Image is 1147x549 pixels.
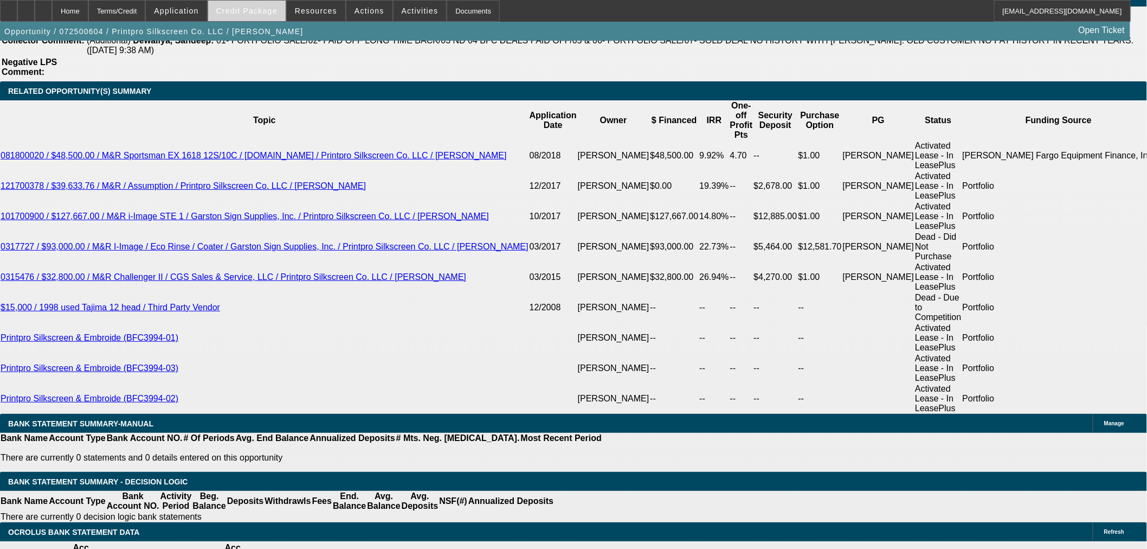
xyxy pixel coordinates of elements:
[2,58,57,76] b: Negative LPS Comment:
[798,100,842,141] th: Purchase Option
[730,262,753,292] td: --
[730,323,753,353] td: --
[753,353,798,384] td: --
[914,201,962,232] td: Activated Lease - In LeasePlus
[914,171,962,201] td: Activated Lease - In LeasePlus
[699,262,729,292] td: 26.94%
[8,87,151,95] span: RELATED OPPORTUNITY(S) SUMMARY
[577,171,650,201] td: [PERSON_NAME]
[842,262,915,292] td: [PERSON_NAME]
[577,323,650,353] td: [PERSON_NAME]
[914,100,962,141] th: Status
[8,528,139,537] span: OCROLUS BANK STATEMENT DATA
[529,100,577,141] th: Application Date
[396,433,520,444] th: # Mts. Neg. [MEDICAL_DATA].
[730,171,753,201] td: --
[798,353,842,384] td: --
[577,141,650,171] td: [PERSON_NAME]
[753,384,798,414] td: --
[468,491,554,512] th: Annualized Deposits
[753,171,798,201] td: $2,678.00
[1104,420,1124,426] span: Manage
[394,1,447,21] button: Activities
[730,292,753,323] td: --
[366,491,401,512] th: Avg. Balance
[401,491,439,512] th: Avg. Deposits
[529,201,577,232] td: 10/2017
[914,232,962,262] td: Dead - Did Not Purchase
[699,292,729,323] td: --
[699,323,729,353] td: --
[753,141,798,171] td: --
[208,1,286,21] button: Credit Package
[312,491,332,512] th: Fees
[529,141,577,171] td: 08/2018
[577,262,650,292] td: [PERSON_NAME]
[842,201,915,232] td: [PERSON_NAME]
[699,353,729,384] td: --
[439,491,468,512] th: NSF(#)
[914,262,962,292] td: Activated Lease - In LeasePlus
[798,323,842,353] td: --
[227,491,265,512] th: Deposits
[1,272,466,282] a: 0315476 / $32,800.00 / M&R Challenger II / CGS Sales & Service, LLC / Printpro Silkscreen Co. LLC...
[730,141,753,171] td: 4.70
[287,1,345,21] button: Resources
[216,7,278,15] span: Credit Package
[650,100,699,141] th: $ Financed
[753,201,798,232] td: $12,885.00
[699,100,729,141] th: IRR
[154,7,198,15] span: Application
[48,491,106,512] th: Account Type
[650,262,699,292] td: $32,800.00
[753,323,798,353] td: --
[106,433,183,444] th: Bank Account NO.
[48,433,106,444] th: Account Type
[699,171,729,201] td: 19.39%
[650,292,699,323] td: --
[160,491,192,512] th: Activity Period
[650,384,699,414] td: --
[650,201,699,232] td: $127,667.00
[1,363,178,373] a: Printpro Silkscreen & Embroide (BFC3994-03)
[8,477,188,486] span: Bank Statement Summary - Decision Logic
[1,453,602,463] p: There are currently 0 statements and 0 details entered on this opportunity
[1,151,507,160] a: 081800020 / $48,500.00 / M&R Sportsman EX 1618 12S/10C / [DOMAIN_NAME] / Printpro Silkscreen Co. ...
[295,7,337,15] span: Resources
[914,384,962,414] td: Activated Lease - In LeasePlus
[4,27,304,36] span: Opportunity / 072500604 / Printpro Silkscreen Co. LLC / [PERSON_NAME]
[529,292,577,323] td: 12/2008
[798,262,842,292] td: $1.00
[650,141,699,171] td: $48,500.00
[798,384,842,414] td: --
[842,171,915,201] td: [PERSON_NAME]
[730,232,753,262] td: --
[798,292,842,323] td: --
[106,491,160,512] th: Bank Account NO.
[346,1,392,21] button: Actions
[699,201,729,232] td: 14.80%
[1,333,178,342] a: Printpro Silkscreen & Embroide (BFC3994-01)
[753,100,798,141] th: Security Deposit
[753,232,798,262] td: $5,464.00
[730,384,753,414] td: --
[146,1,207,21] button: Application
[842,100,915,141] th: PG
[699,141,729,171] td: 9.92%
[1,242,529,251] a: 0317727 / $93,000.00 / M&R I-Image / Eco Rinse / Coater / Garston Sign Supplies, Inc. / Printpro ...
[730,201,753,232] td: --
[332,491,366,512] th: End. Balance
[577,353,650,384] td: [PERSON_NAME]
[798,171,842,201] td: $1.00
[1074,21,1129,40] a: Open Ticket
[192,491,226,512] th: Beg. Balance
[235,433,310,444] th: Avg. End Balance
[914,292,962,323] td: Dead - Due to Competition
[264,491,311,512] th: Withdrawls
[8,419,153,428] span: BANK STATEMENT SUMMARY-MANUAL
[355,7,384,15] span: Actions
[650,323,699,353] td: --
[650,171,699,201] td: $0.00
[650,232,699,262] td: $93,000.00
[798,201,842,232] td: $1.00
